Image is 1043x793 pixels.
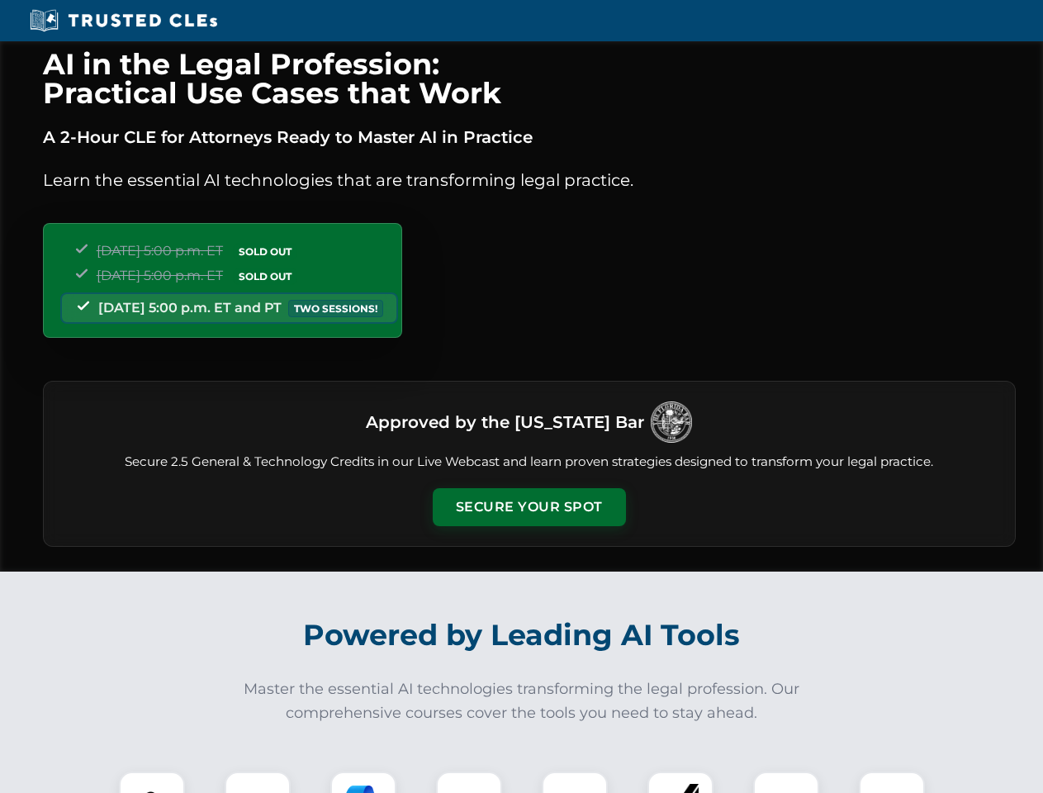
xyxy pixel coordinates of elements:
img: Trusted CLEs [25,8,222,33]
span: [DATE] 5:00 p.m. ET [97,268,223,283]
span: SOLD OUT [233,268,297,285]
h1: AI in the Legal Profession: Practical Use Cases that Work [43,50,1016,107]
h2: Powered by Leading AI Tools [64,606,979,664]
button: Secure Your Spot [433,488,626,526]
p: Secure 2.5 General & Technology Credits in our Live Webcast and learn proven strategies designed ... [64,453,995,472]
p: Master the essential AI technologies transforming the legal profession. Our comprehensive courses... [233,677,811,725]
span: [DATE] 5:00 p.m. ET [97,243,223,259]
p: Learn the essential AI technologies that are transforming legal practice. [43,167,1016,193]
h3: Approved by the [US_STATE] Bar [366,407,644,437]
span: SOLD OUT [233,243,297,260]
p: A 2-Hour CLE for Attorneys Ready to Master AI in Practice [43,124,1016,150]
img: Logo [651,401,692,443]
